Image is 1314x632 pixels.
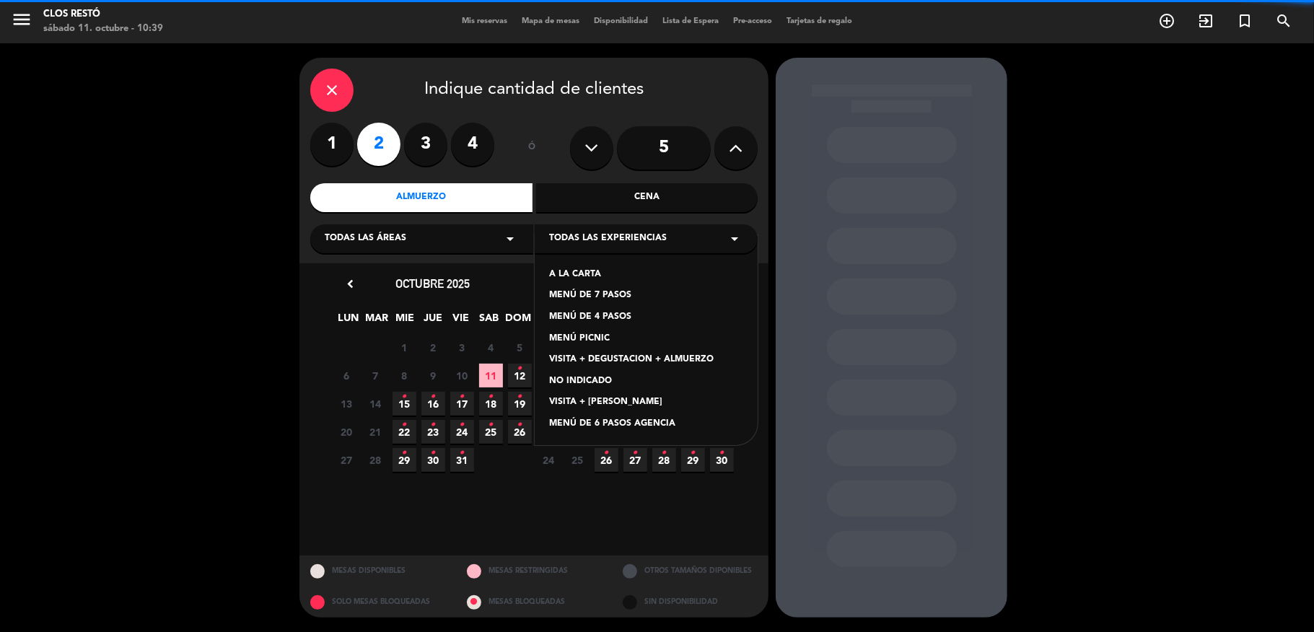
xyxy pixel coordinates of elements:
[402,385,407,408] i: •
[455,17,514,25] span: Mis reservas
[691,442,696,465] i: •
[364,420,387,444] span: 21
[460,385,465,408] i: •
[479,392,503,416] span: 18
[1158,12,1175,30] i: add_circle_outline
[508,335,532,359] span: 5
[508,420,532,444] span: 26
[489,385,494,408] i: •
[421,364,445,387] span: 9
[549,395,743,410] div: VISITA + [PERSON_NAME]
[549,417,743,431] div: MENÚ DE 6 PASOS AGENCIA
[365,310,389,333] span: MAR
[357,123,400,166] label: 2
[456,587,613,618] div: MESAS BLOQUEADAS
[623,448,647,472] span: 27
[421,310,445,333] span: JUE
[335,420,359,444] span: 20
[514,17,587,25] span: Mapa de mesas
[655,17,726,25] span: Lista de Espera
[364,448,387,472] span: 28
[421,335,445,359] span: 2
[779,17,859,25] span: Tarjetas de regalo
[450,335,474,359] span: 3
[633,442,638,465] i: •
[726,17,779,25] span: Pre-acceso
[310,123,354,166] label: 1
[587,17,655,25] span: Disponibilidad
[323,82,341,99] i: close
[501,230,519,247] i: arrow_drop_down
[299,587,456,618] div: SOLO MESAS BLOQUEADAS
[460,442,465,465] i: •
[451,123,494,166] label: 4
[364,392,387,416] span: 14
[536,183,758,212] div: Cena
[508,392,532,416] span: 19
[364,364,387,387] span: 7
[726,230,743,247] i: arrow_drop_down
[450,364,474,387] span: 10
[393,448,416,472] span: 29
[662,442,667,465] i: •
[421,420,445,444] span: 23
[681,448,705,472] span: 29
[421,392,445,416] span: 16
[310,69,758,112] div: Indique cantidad de clientes
[431,442,436,465] i: •
[43,7,163,22] div: Clos Restó
[612,587,768,618] div: SIN DISPONIBILIDAD
[479,335,503,359] span: 4
[335,448,359,472] span: 27
[478,310,501,333] span: SAB
[517,357,522,380] i: •
[450,420,474,444] span: 24
[604,442,609,465] i: •
[517,385,522,408] i: •
[549,268,743,282] div: A LA CARTA
[393,310,417,333] span: MIE
[310,183,533,212] div: Almuerzo
[431,413,436,436] i: •
[450,392,474,416] span: 17
[479,364,503,387] span: 11
[517,413,522,436] i: •
[337,310,361,333] span: LUN
[1275,12,1292,30] i: search
[393,364,416,387] span: 8
[710,448,734,472] span: 30
[489,413,494,436] i: •
[612,556,768,587] div: OTROS TAMAÑOS DIPONIBLES
[299,556,456,587] div: MESAS DISPONIBLES
[460,413,465,436] i: •
[393,392,416,416] span: 15
[549,374,743,389] div: NO INDICADO
[549,310,743,325] div: MENÚ DE 4 PASOS
[719,442,724,465] i: •
[537,448,561,472] span: 24
[508,364,532,387] span: 12
[595,448,618,472] span: 26
[402,442,407,465] i: •
[421,448,445,472] span: 30
[335,364,359,387] span: 6
[431,385,436,408] i: •
[1197,12,1214,30] i: exit_to_app
[456,556,613,587] div: MESAS RESTRINGIDAS
[325,232,406,246] span: Todas las áreas
[343,276,358,291] i: chevron_left
[402,413,407,436] i: •
[549,353,743,367] div: VISITA + DEGUSTACION + ALMUERZO
[479,420,503,444] span: 25
[450,448,474,472] span: 31
[393,335,416,359] span: 1
[404,123,447,166] label: 3
[549,232,667,246] span: Todas las experiencias
[549,289,743,303] div: MENÚ DE 7 PASOS
[396,276,470,291] span: octubre 2025
[11,9,32,35] button: menu
[566,448,590,472] span: 25
[393,420,416,444] span: 22
[335,392,359,416] span: 13
[450,310,473,333] span: VIE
